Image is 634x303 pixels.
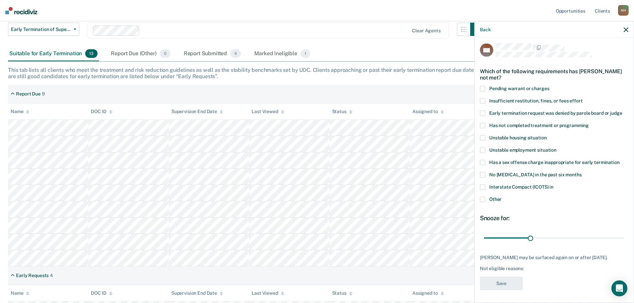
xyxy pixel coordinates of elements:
div: Suitable for Early Termination [8,47,99,61]
span: No [MEDICAL_DATA] in the past six months [489,172,581,177]
div: Supervision End Date [171,109,223,114]
span: Interstate Compact (ICOTS) in [489,184,553,189]
div: 9 [42,91,45,97]
span: Unstable employment situation [489,147,556,152]
span: Early Termination of Supervision [11,27,71,32]
span: Unstable housing situation [489,135,546,140]
div: Name [11,290,29,296]
span: Insufficient restitution, fines, or fees effort [489,98,582,103]
div: Open Intercom Messenger [611,280,627,296]
div: Report Submitted [182,47,243,61]
div: [PERSON_NAME] may be surfaced again on or after [DATE]. [480,254,628,260]
span: Other [489,196,502,202]
div: Assigned to [412,290,444,296]
div: 4 [50,273,53,278]
span: Has not completed treatment or programming [489,122,589,128]
span: Early termination request was denied by parole board or judge [489,110,622,115]
span: 1 [301,49,310,58]
div: DOC ID [91,290,112,296]
img: Recidiviz [5,7,37,14]
div: Assigned to [412,109,444,114]
div: Which of the following requirements has [PERSON_NAME] not met? [480,63,628,86]
button: Back [480,27,491,32]
div: Status [332,109,352,114]
span: 13 [85,49,98,58]
div: DOC ID [91,109,112,114]
span: 4 [230,49,241,58]
div: Name [11,109,29,114]
div: Not eligible reasons: [480,266,628,271]
span: Has a sex offense charge inappropriate for early termination [489,159,620,165]
div: Early Requests [16,273,49,278]
span: Pending warrant or charges [489,85,549,91]
button: Save [480,276,523,290]
div: Last Viewed [252,109,284,114]
div: N H [618,5,629,16]
div: Status [332,290,352,296]
div: Supervision End Date [171,290,223,296]
div: Marked Ineligible [253,47,312,61]
div: This tab lists all clients who meet the treatment and risk reduction guidelines as well as the st... [8,67,626,79]
div: Snooze for: [480,214,628,222]
span: 0 [160,49,170,58]
div: Last Viewed [252,290,284,296]
div: Report Due [16,91,41,97]
div: Report Due (Other) [109,47,171,61]
div: Clear agents [412,28,440,34]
